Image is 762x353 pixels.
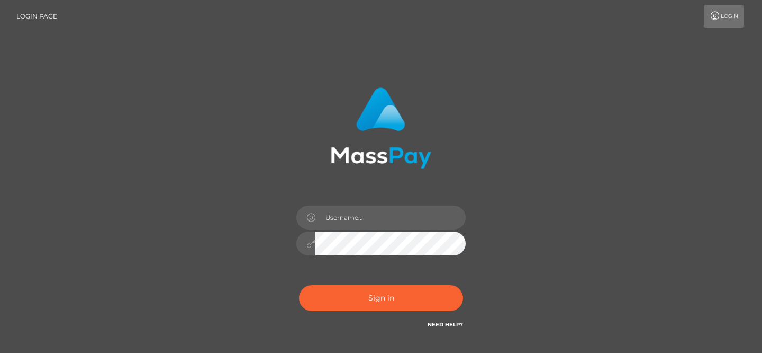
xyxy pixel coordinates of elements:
[299,285,463,311] button: Sign in
[428,321,463,328] a: Need Help?
[331,87,431,169] img: MassPay Login
[16,5,57,28] a: Login Page
[704,5,744,28] a: Login
[315,206,466,230] input: Username...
